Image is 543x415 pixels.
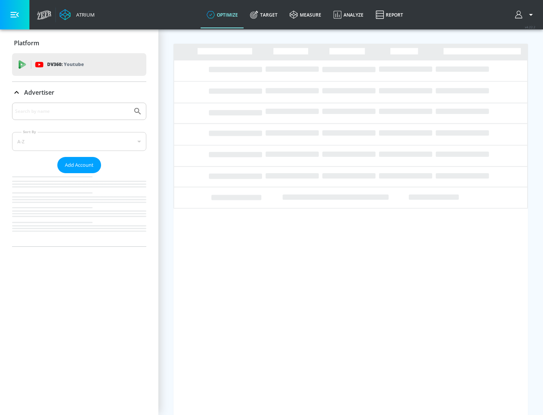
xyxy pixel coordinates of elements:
a: Analyze [327,1,370,28]
nav: list of Advertiser [12,173,146,246]
div: Advertiser [12,103,146,246]
div: Advertiser [12,82,146,103]
p: Youtube [64,60,84,68]
input: Search by name [15,106,129,116]
a: Atrium [60,9,95,20]
button: Add Account [57,157,101,173]
div: DV360: Youtube [12,53,146,76]
a: measure [284,1,327,28]
span: Add Account [65,161,94,169]
p: Advertiser [24,88,54,97]
div: A-Z [12,132,146,151]
span: v 4.22.2 [525,25,535,29]
p: Platform [14,39,39,47]
p: DV360: [47,60,84,69]
label: Sort By [21,129,38,134]
a: Target [244,1,284,28]
div: Platform [12,32,146,54]
a: Report [370,1,409,28]
div: Atrium [73,11,95,18]
a: optimize [201,1,244,28]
